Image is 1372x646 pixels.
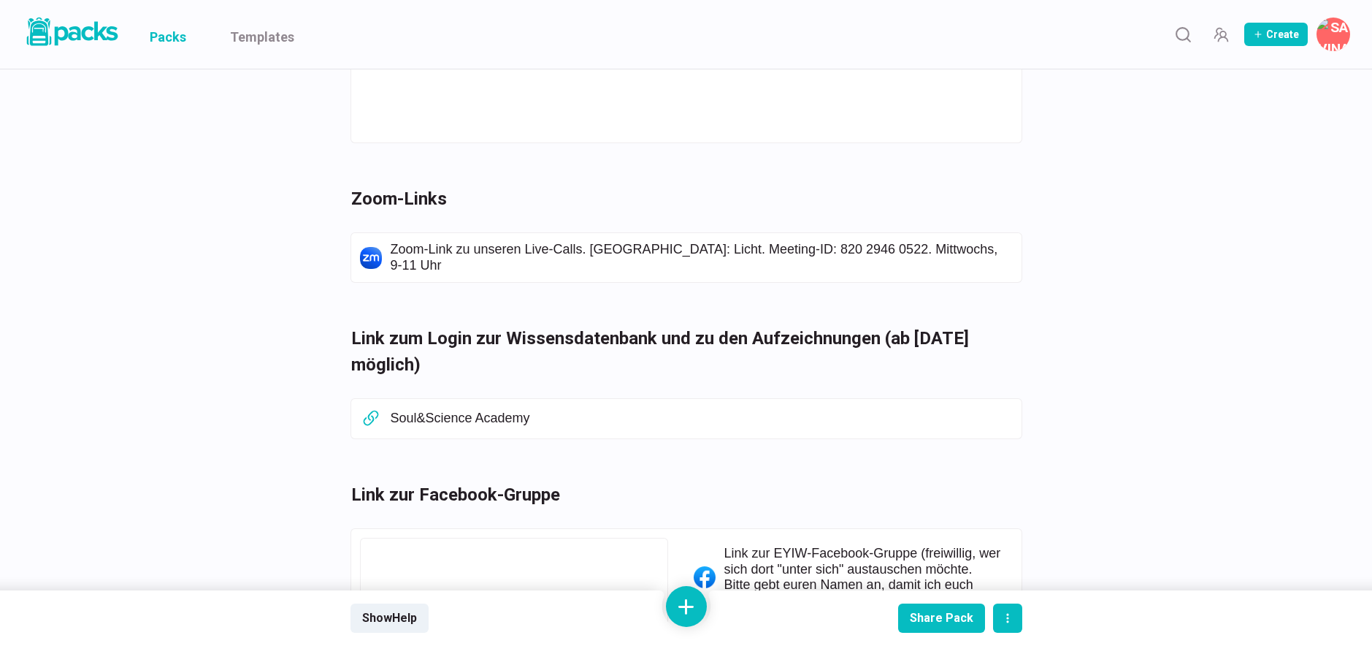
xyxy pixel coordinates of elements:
[910,611,973,625] div: Share Pack
[1317,18,1350,51] button: Savina Tilmann
[1206,20,1235,49] button: Manage Team Invites
[724,546,1002,609] p: Link zur EYIW-Facebook-Gruppe (freiwillig, wer sich dort "unter sich" austauschen möchte. Bitte g...
[22,15,120,54] a: Packs logo
[694,566,716,588] img: link icon
[350,604,429,633] button: ShowHelp
[22,15,120,49] img: Packs logo
[351,186,1004,212] h3: Zoom-Links
[993,604,1022,633] button: actions
[1244,23,1308,46] button: Create Pack
[360,247,382,269] img: link icon
[391,242,1013,273] p: Zoom-Link zu unseren Live-Calls. [GEOGRAPHIC_DATA]: Licht. Meeting-ID: 820 2946 0522. Mittwochs, ...
[351,482,1004,508] h3: Link zur Facebook-Gruppe
[391,411,1013,427] p: Soul&Science Academy
[351,325,1004,378] h3: Link zum Login zur Wissensdatenbank und zu den Aufzeichnungen (ab [DATE] möglich)
[898,604,985,633] button: Share Pack
[1168,20,1197,49] button: Search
